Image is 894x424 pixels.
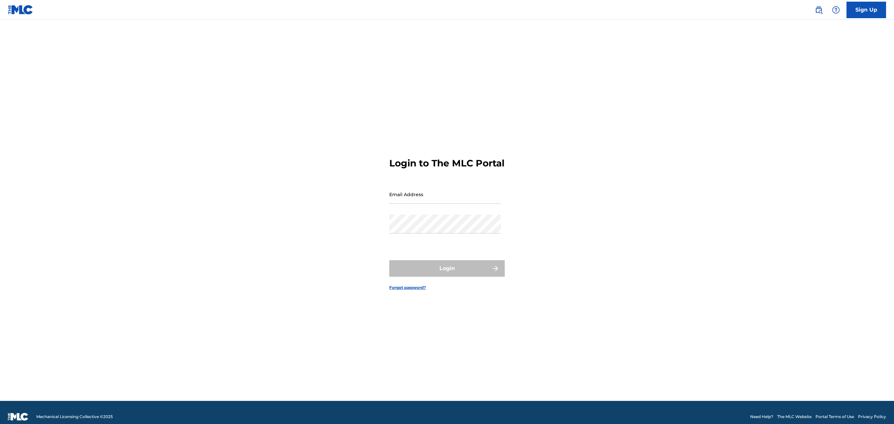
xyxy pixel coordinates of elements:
a: Forgot password? [389,285,426,291]
div: Help [829,3,843,17]
span: Mechanical Licensing Collective © 2025 [36,414,113,420]
img: help [832,6,840,14]
a: Public Search [812,3,825,17]
img: MLC Logo [8,5,33,15]
a: Need Help? [750,414,773,420]
a: Privacy Policy [858,414,886,420]
img: search [815,6,823,14]
h3: Login to The MLC Portal [389,158,504,169]
a: Portal Terms of Use [815,414,854,420]
img: logo [8,413,28,421]
a: Sign Up [846,2,886,18]
a: The MLC Website [777,414,812,420]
